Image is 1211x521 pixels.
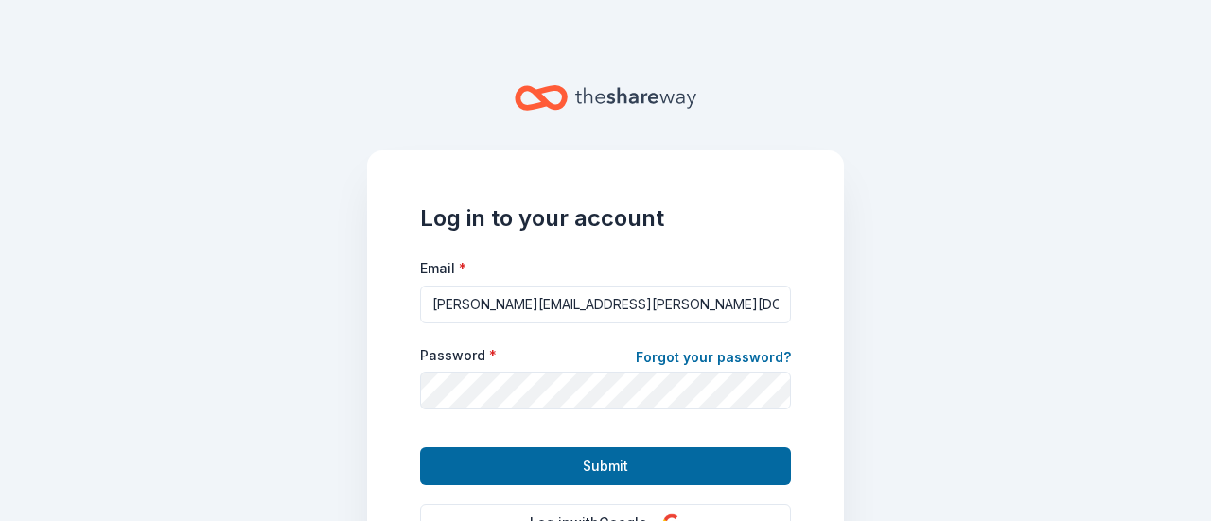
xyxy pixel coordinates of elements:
label: Email [420,259,466,278]
a: Forgot your password? [636,346,791,373]
h1: Log in to your account [420,203,791,234]
a: Home [515,76,696,120]
span: Submit [583,455,628,478]
label: Password [420,346,497,365]
button: Submit [420,447,791,485]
